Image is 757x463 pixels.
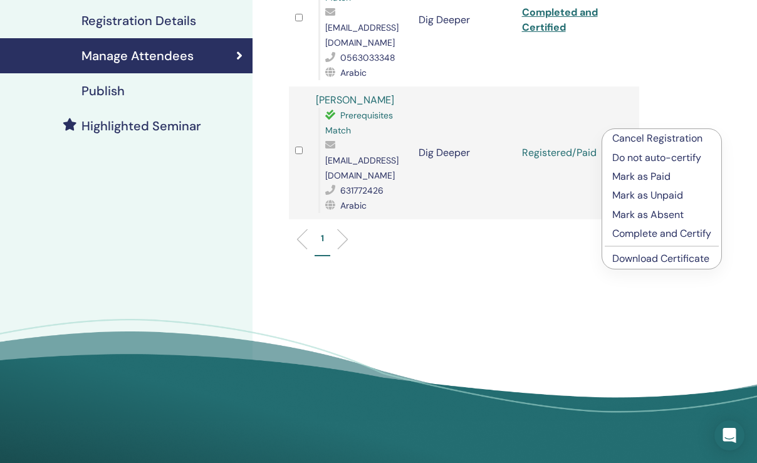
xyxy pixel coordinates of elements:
[340,52,395,63] span: 0563033348
[81,83,125,98] h4: Publish
[612,169,711,184] p: Mark as Paid
[612,252,709,265] a: Download Certificate
[325,110,393,136] span: Prerequisites Match
[412,86,516,219] td: Dig Deeper
[340,67,367,78] span: Arabic
[612,188,711,203] p: Mark as Unpaid
[316,93,394,107] a: [PERSON_NAME]
[612,150,711,165] p: Do not auto-certify
[612,226,711,241] p: Complete and Certify
[321,232,324,245] p: 1
[81,118,201,133] h4: Highlighted Seminar
[325,155,399,181] span: [EMAIL_ADDRESS][DOMAIN_NAME]
[81,48,194,63] h4: Manage Attendees
[325,22,399,48] span: [EMAIL_ADDRESS][DOMAIN_NAME]
[714,420,744,450] div: Open Intercom Messenger
[612,207,711,222] p: Mark as Absent
[340,185,384,196] span: 631772426
[522,6,598,34] a: Completed and Certified
[612,131,711,146] p: Cancel Registration
[81,13,196,28] h4: Registration Details
[340,200,367,211] span: Arabic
